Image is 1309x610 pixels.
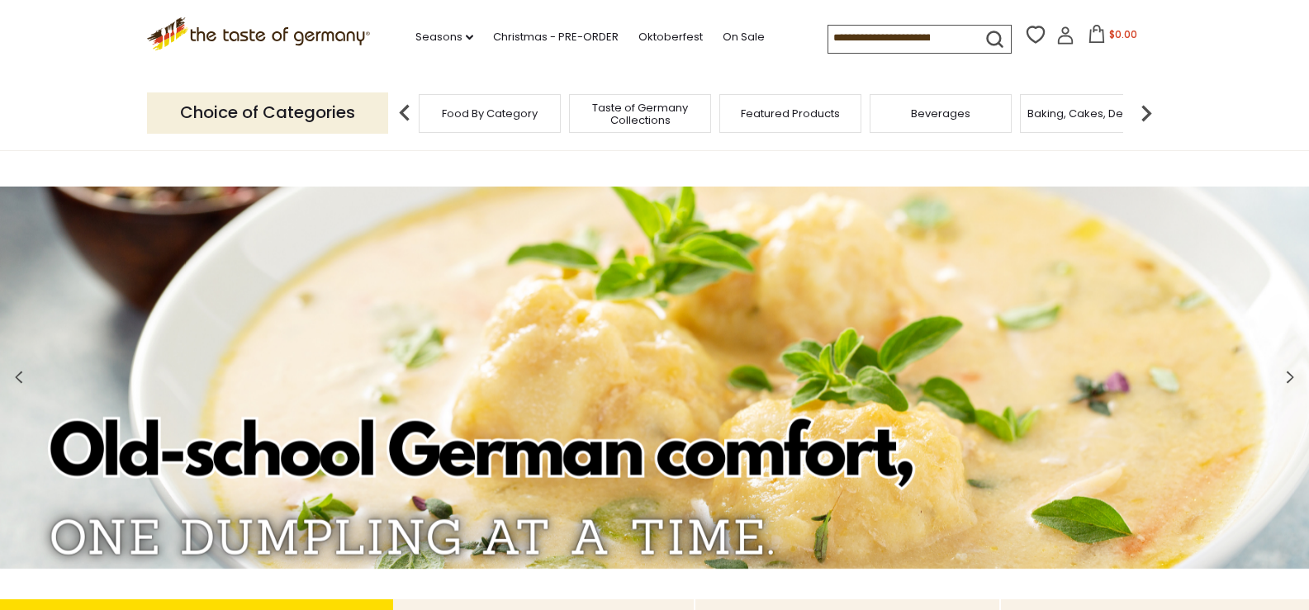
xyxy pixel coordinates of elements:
img: next arrow [1130,97,1163,130]
a: Food By Category [442,107,538,120]
button: $0.00 [1078,25,1148,50]
a: Featured Products [741,107,840,120]
a: Baking, Cakes, Desserts [1027,107,1155,120]
img: previous arrow [388,97,421,130]
a: Seasons [415,28,473,46]
p: Choice of Categories [147,92,388,133]
span: $0.00 [1109,27,1137,41]
a: On Sale [723,28,765,46]
a: Beverages [911,107,970,120]
a: Christmas - PRE-ORDER [493,28,619,46]
a: Taste of Germany Collections [574,102,706,126]
a: Oktoberfest [638,28,703,46]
